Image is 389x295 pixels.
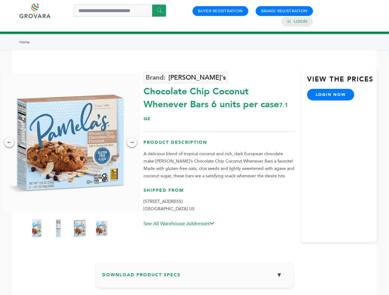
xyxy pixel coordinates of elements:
img: Chocolate Chip Coconut Whenever Bars 6 units per case 7.1 oz [94,216,109,241]
p: [STREET_ADDRESS] [GEOGRAPHIC_DATA] US [144,198,295,213]
h3: Product Description [144,140,295,150]
h3: Shipped From [144,187,295,198]
img: Chocolate Chip Coconut Whenever Bars 6 units per case 7.1 oz [72,216,87,241]
a: login now [307,89,355,100]
img: Chocolate Chip Coconut Whenever Bars 6 units per case 7.1 oz Nutrition Info [51,216,66,241]
div: → [127,137,137,147]
p: A delicious blend of tropical coconut and rich, dark European chocolate make [PERSON_NAME]’s Choc... [144,150,295,180]
a: See All Warehouse Addresses [144,220,214,227]
a: Login [294,19,307,24]
input: Search a product or brand... [74,5,166,17]
h3: View the Prices [307,75,377,89]
a: [PERSON_NAME]'s [144,72,228,83]
div: Chocolate Chip Coconut Whenever Bars 6 units per case [144,82,295,124]
h3: Download Product Specs [102,268,287,286]
a: Home [19,40,30,45]
img: Chocolate Chip Coconut Whenever Bars 6 units per case 7.1 oz Product Label [29,216,44,241]
button: ▼ [272,268,287,281]
a: Buyer Registration [198,8,243,14]
a: Brand Registration [261,8,307,14]
div: ← [4,137,14,147]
